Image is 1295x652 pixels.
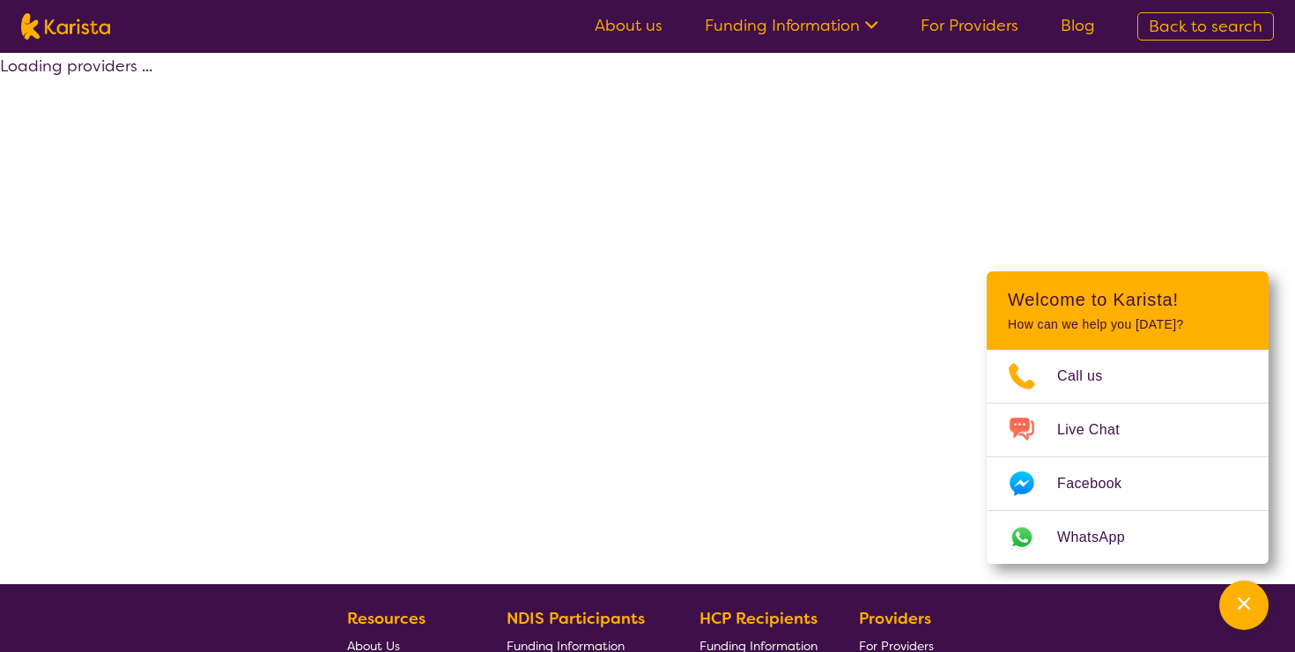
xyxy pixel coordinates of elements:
[1149,16,1262,37] span: Back to search
[987,271,1269,564] div: Channel Menu
[1057,470,1143,497] span: Facebook
[987,511,1269,564] a: Web link opens in a new tab.
[1008,317,1247,332] p: How can we help you [DATE]?
[699,608,818,629] b: HCP Recipients
[1057,417,1141,443] span: Live Chat
[987,350,1269,564] ul: Choose channel
[21,13,110,40] img: Karista logo
[507,608,645,629] b: NDIS Participants
[347,608,425,629] b: Resources
[1057,524,1146,551] span: WhatsApp
[705,15,878,36] a: Funding Information
[1219,581,1269,630] button: Channel Menu
[1057,363,1124,389] span: Call us
[1137,12,1274,41] a: Back to search
[921,15,1018,36] a: For Providers
[595,15,662,36] a: About us
[1008,289,1247,310] h2: Welcome to Karista!
[1061,15,1095,36] a: Blog
[859,608,931,629] b: Providers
